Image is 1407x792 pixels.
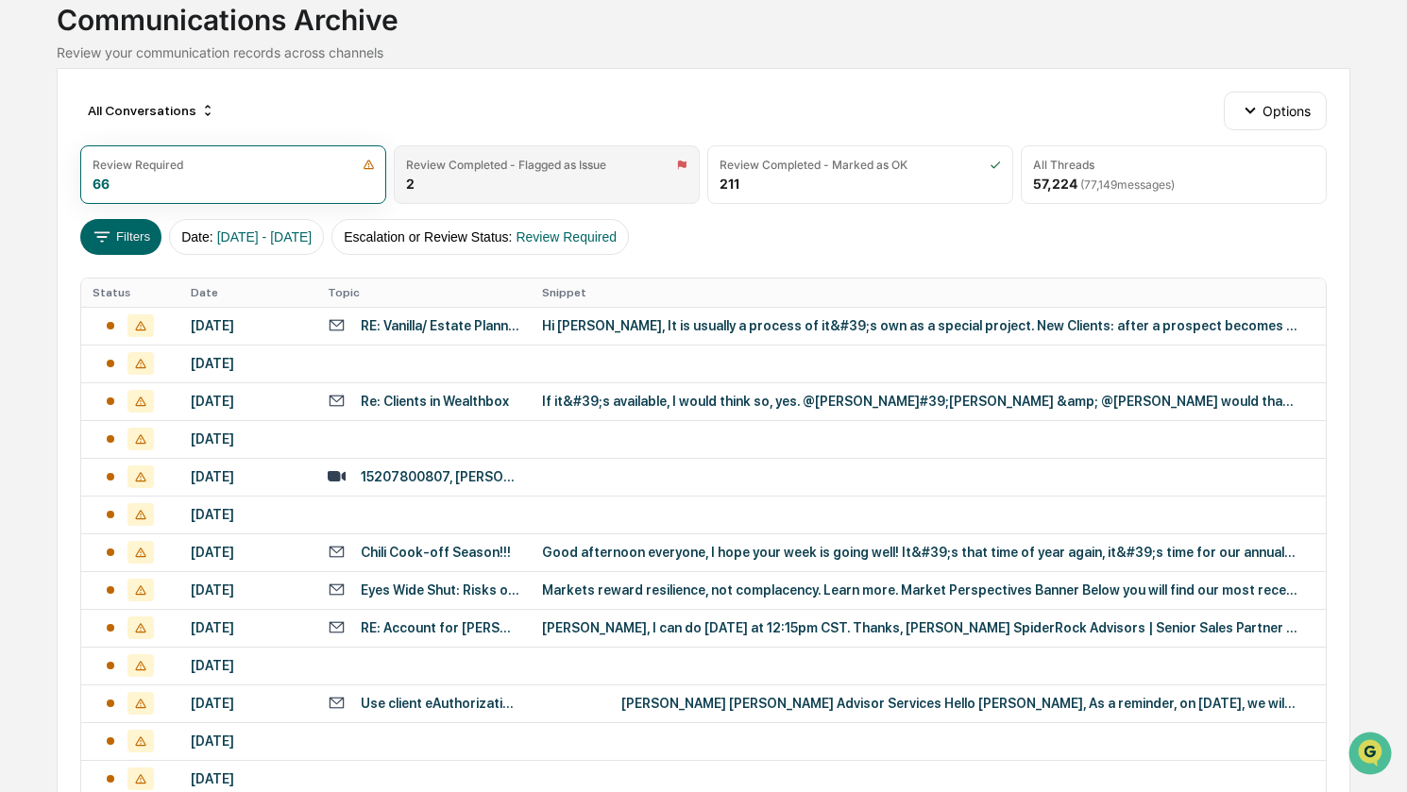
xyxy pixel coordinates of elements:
div: Eyes Wide Shut: Risks of Complacency [361,582,519,598]
div: RE: Vanilla/ Estate Planning Request [361,318,519,333]
div: [DATE] [191,318,305,333]
a: Powered byPylon [133,319,229,334]
img: icon [990,159,1001,171]
span: [DATE] - [DATE] [217,229,313,244]
span: ( 77,149 messages) [1080,177,1175,192]
button: Start new chat [321,150,344,173]
div: If it&#39;s available, I would think so, yes. @[PERSON_NAME]#39;[PERSON_NAME] &amp; @[PERSON_NAME... [542,394,1297,409]
span: Review Required [516,229,617,244]
div: [DATE] [191,771,305,786]
div: [DATE] [191,582,305,598]
div: RE: Account for [PERSON_NAME] x6819 | A.S.10072 [361,620,519,635]
iframe: Open customer support [1347,730,1398,781]
div: Hi [PERSON_NAME], It is usually a process of it&#39;s own as a special project. New Clients: afte... [542,318,1297,333]
span: Data Lookup [38,274,119,293]
div: 2 [406,176,415,192]
div: [DATE] [191,696,305,711]
th: Status [81,278,179,307]
div: All Threads [1033,158,1094,172]
div: 57,224 [1033,176,1175,192]
th: Snippet [531,278,1326,307]
div: [DATE] [191,733,305,749]
span: Pylon [188,320,229,334]
div: [DATE] [191,658,305,673]
a: 🖐️Preclearance [11,230,129,264]
div: 66 [93,176,110,192]
button: Filters [80,219,162,255]
div: 211 [720,176,739,192]
img: icon [676,159,687,171]
img: 1746055101610-c473b297-6a78-478c-a979-82029cc54cd1 [19,144,53,178]
button: Escalation or Review Status:Review Required [331,219,629,255]
span: Preclearance [38,238,122,257]
a: 🔎Data Lookup [11,266,127,300]
div: [DATE] [191,356,305,371]
div: [DATE] [191,431,305,447]
div: 🔎 [19,276,34,291]
div: [DATE] [191,545,305,560]
div: [DATE] [191,620,305,635]
div: [DATE] [191,469,305,484]
th: Topic [316,278,531,307]
div: Review Completed - Marked as OK [720,158,907,172]
div: Review Required [93,158,183,172]
div: [DATE] [191,507,305,522]
div: Re: Clients in Wealthbox [361,394,509,409]
th: Date [179,278,316,307]
button: Date:[DATE] - [DATE] [169,219,324,255]
div: Good afternoon everyone, I hope your week is going well! It&#39;s that time of year again, it&#39... [542,545,1297,560]
div: Start new chat [64,144,310,163]
div: [PERSON_NAME], I can do [DATE] at 12:15pm CST. Thanks, [PERSON_NAME] SpiderRock Advisors | Senior... [542,620,1297,635]
img: icon [363,159,375,171]
div: 🖐️ [19,240,34,255]
a: 🗄️Attestations [129,230,242,264]
p: How can we help? [19,40,344,70]
div: 15207800807, [PERSON_NAME] [361,469,519,484]
span: Attestations [156,238,234,257]
div: Chili Cook-off Season!!! [361,545,511,560]
div: All Conversations [80,95,223,126]
div: Markets reward resilience, not complacency. Learn more. Market Perspectives Banner Below you will... [542,582,1297,598]
div: 🗄️ [137,240,152,255]
div: [DATE] [191,394,305,409]
div: We're available if you need us! [64,163,239,178]
div: Use client eAuthorization for move money transactions requiring client approval [361,696,519,711]
div: Review your communication records across channels [57,44,1351,60]
div: Review Completed - Flagged as Issue [406,158,606,172]
button: Options [1224,92,1327,129]
div: ‌ ‌ ‌ ‌ ‌ ‌ ‌ ‌ ‌ ‌ ‌ ‌ ‌ ‌ ‌ ‌ ‌ ‌ ‌ ‌ ‌ ‌ ‌ ‌ ‌ ‌ ‌ ‌ [PERSON_NAME] [PERSON_NAME] Advisor Servi... [542,696,1297,711]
